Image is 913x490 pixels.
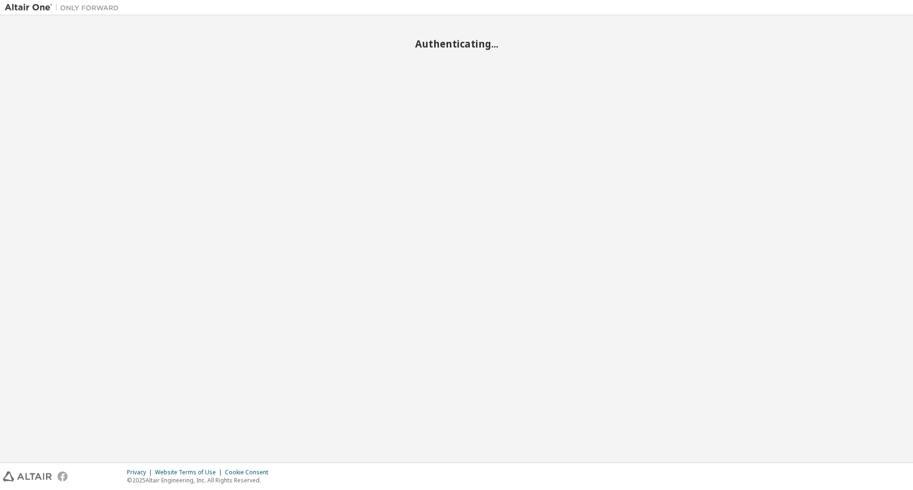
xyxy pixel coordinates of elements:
[127,476,274,484] p: © 2025 Altair Engineering, Inc. All Rights Reserved.
[58,471,68,481] img: facebook.svg
[127,469,155,476] div: Privacy
[5,3,124,12] img: Altair One
[155,469,225,476] div: Website Terms of Use
[5,38,908,50] h2: Authenticating...
[225,469,274,476] div: Cookie Consent
[3,471,52,481] img: altair_logo.svg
